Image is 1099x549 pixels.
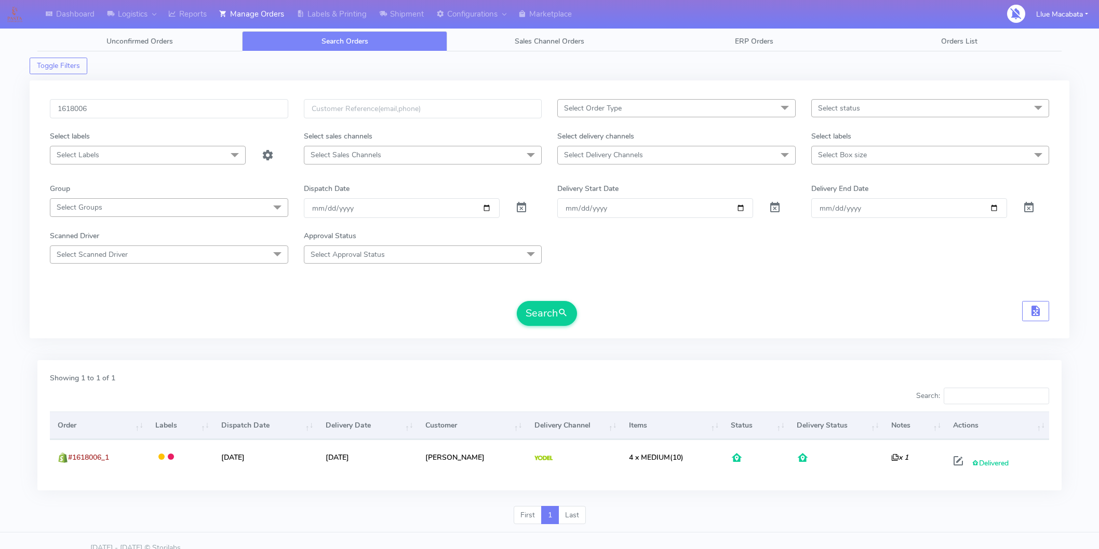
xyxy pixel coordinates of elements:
[50,183,70,194] label: Group
[213,411,318,440] th: Dispatch Date: activate to sort column ascending
[30,58,87,74] button: Toggle Filters
[37,31,1062,51] ul: Tabs
[418,411,527,440] th: Customer: activate to sort column ascending
[50,131,90,142] label: Select labels
[789,411,883,440] th: Delivery Status: activate to sort column ascending
[311,150,381,160] span: Select Sales Channels
[58,452,68,463] img: shopify.png
[972,458,1009,468] span: Delivered
[818,150,867,160] span: Select Box size
[321,36,368,46] span: Search Orders
[517,301,577,326] button: Search
[883,411,945,440] th: Notes: activate to sort column ascending
[945,411,1049,440] th: Actions: activate to sort column ascending
[311,250,385,259] span: Select Approval Status
[304,183,350,194] label: Dispatch Date
[916,388,1049,404] label: Search:
[735,36,773,46] span: ERP Orders
[818,103,860,113] span: Select status
[629,452,670,462] span: 4 x MEDIUM
[811,131,851,142] label: Select labels
[304,230,356,241] label: Approval Status
[50,99,288,118] input: Order Id
[318,411,418,440] th: Delivery Date: activate to sort column ascending
[50,230,99,241] label: Scanned Driver
[418,440,527,474] td: [PERSON_NAME]
[891,452,908,462] i: x 1
[57,150,99,160] span: Select Labels
[1028,4,1096,25] button: Llue Macabata
[541,506,559,525] a: 1
[57,202,102,212] span: Select Groups
[944,388,1049,404] input: Search:
[811,183,868,194] label: Delivery End Date
[106,36,173,46] span: Unconfirmed Orders
[304,131,372,142] label: Select sales channels
[148,411,213,440] th: Labels: activate to sort column ascending
[50,411,148,440] th: Order: activate to sort column ascending
[557,131,634,142] label: Select delivery channels
[213,440,318,474] td: [DATE]
[534,456,553,461] img: Yodel
[564,103,622,113] span: Select Order Type
[723,411,789,440] th: Status: activate to sort column ascending
[941,36,977,46] span: Orders List
[526,411,621,440] th: Delivery Channel: activate to sort column ascending
[57,250,128,259] span: Select Scanned Driver
[557,183,619,194] label: Delivery Start Date
[564,150,643,160] span: Select Delivery Channels
[318,440,418,474] td: [DATE]
[621,411,723,440] th: Items: activate to sort column ascending
[50,373,115,383] label: Showing 1 to 1 of 1
[304,99,542,118] input: Customer Reference(email,phone)
[68,452,109,462] span: #1618006_1
[629,452,683,462] span: (10)
[515,36,584,46] span: Sales Channel Orders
